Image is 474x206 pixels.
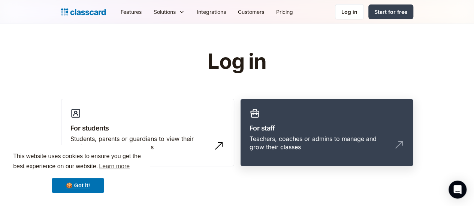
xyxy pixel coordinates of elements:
a: dismiss cookie message [52,178,104,193]
h1: Log in [118,50,356,73]
div: Students, parents or guardians to view their profile and manage bookings [70,135,210,151]
div: Solutions [148,3,191,20]
a: learn more about cookies [98,161,131,172]
div: Open Intercom Messenger [449,181,467,199]
a: For staffTeachers, coaches or admins to manage and grow their classes [240,99,413,167]
h3: For students [70,123,225,133]
a: Features [115,3,148,20]
a: Integrations [191,3,232,20]
a: Log in [335,4,364,19]
div: Solutions [154,8,176,16]
span: This website uses cookies to ensure you get the best experience on our website. [13,152,143,172]
div: Teachers, coaches or admins to manage and grow their classes [250,135,389,151]
a: home [61,7,106,17]
div: Start for free [374,8,407,16]
a: Pricing [270,3,299,20]
div: cookieconsent [6,145,150,200]
h3: For staff [250,123,404,133]
a: Customers [232,3,270,20]
a: For studentsStudents, parents or guardians to view their profile and manage bookings [61,99,234,167]
div: Log in [341,8,357,16]
a: Start for free [368,4,413,19]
